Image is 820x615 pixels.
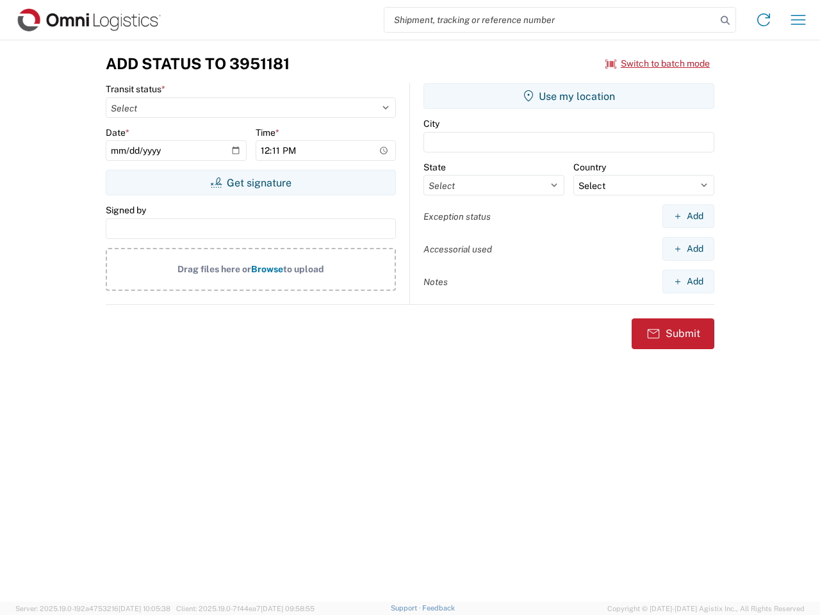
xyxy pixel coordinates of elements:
span: [DATE] 09:58:55 [261,605,315,612]
span: Copyright © [DATE]-[DATE] Agistix Inc., All Rights Reserved [607,603,805,614]
label: Signed by [106,204,146,216]
h3: Add Status to 3951181 [106,54,290,73]
button: Switch to batch mode [605,53,710,74]
button: Use my location [423,83,714,109]
label: Exception status [423,211,491,222]
button: Add [662,270,714,293]
a: Support [391,604,423,612]
label: Date [106,127,129,138]
label: City [423,118,439,129]
a: Feedback [422,604,455,612]
button: Submit [632,318,714,349]
label: State [423,161,446,173]
label: Notes [423,276,448,288]
button: Add [662,237,714,261]
label: Time [256,127,279,138]
span: to upload [283,264,324,274]
label: Accessorial used [423,243,492,255]
span: [DATE] 10:05:38 [119,605,170,612]
label: Transit status [106,83,165,95]
input: Shipment, tracking or reference number [384,8,716,32]
button: Add [662,204,714,228]
label: Country [573,161,606,173]
span: Drag files here or [177,264,251,274]
button: Get signature [106,170,396,195]
span: Browse [251,264,283,274]
span: Server: 2025.19.0-192a4753216 [15,605,170,612]
span: Client: 2025.19.0-7f44ea7 [176,605,315,612]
